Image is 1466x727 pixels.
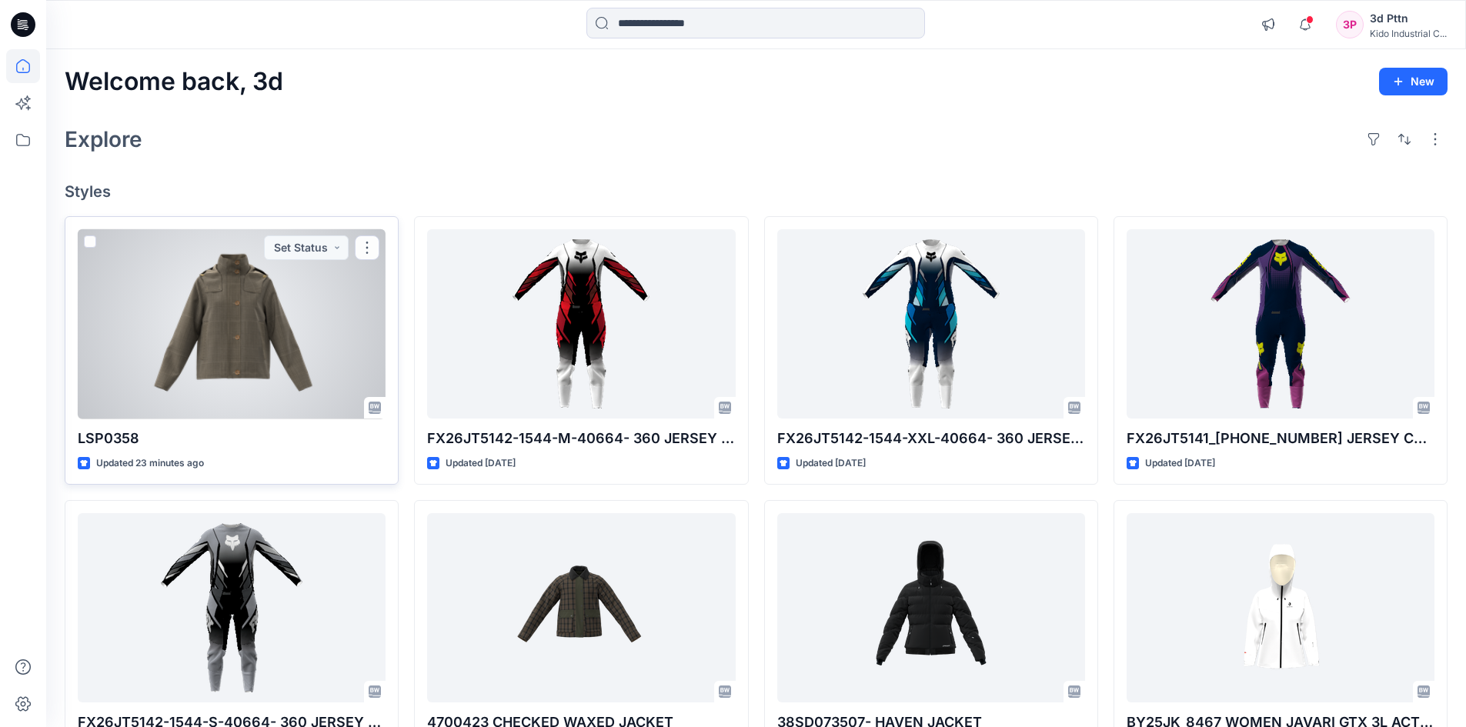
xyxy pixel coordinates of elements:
[78,229,386,419] a: LSP0358
[1127,229,1434,419] a: FX26JT5141_5143-40662-360 JERSEY COMMERCIAL-GRAPHIC
[1370,28,1447,39] div: Kido Industrial C...
[777,428,1085,449] p: FX26JT5142-1544-XXL-40664- 360 JERSEY CORE GRAPHIC
[65,182,1448,201] h4: Styles
[796,455,866,472] p: Updated [DATE]
[777,229,1085,419] a: FX26JT5142-1544-XXL-40664- 360 JERSEY CORE GRAPHIC
[427,513,735,703] a: 4700423 CHECKED WAXED JACKET
[777,513,1085,703] a: 38SD073507- HAVEN JACKET
[427,428,735,449] p: FX26JT5142-1544-M-40664- 360 JERSEY CORE GRAPHIC
[65,127,142,152] h2: Explore
[427,229,735,419] a: FX26JT5142-1544-M-40664- 360 JERSEY CORE GRAPHIC
[78,428,386,449] p: LSP0358
[1379,68,1448,95] button: New
[446,455,516,472] p: Updated [DATE]
[96,455,204,472] p: Updated 23 minutes ago
[1145,455,1215,472] p: Updated [DATE]
[1127,513,1434,703] a: BY25JK_8467_WOMEN JAVARI GTX 3L ACTIVE SHELL JACKET
[1336,11,1364,38] div: 3P
[1370,9,1447,28] div: 3d Pttn
[1127,428,1434,449] p: FX26JT5141_[PHONE_NUMBER] JERSEY COMMERCIAL-GRAPHIC
[78,513,386,703] a: FX26JT5142-1544-S-40664- 360 JERSEY CORE GRAPHIC
[65,68,283,96] h2: Welcome back, 3d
